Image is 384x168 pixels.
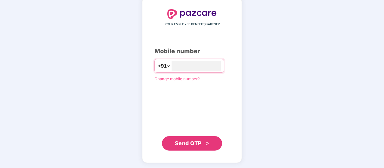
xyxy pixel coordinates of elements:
[167,64,170,68] span: down
[175,140,202,146] span: Send OTP
[206,142,209,146] span: double-right
[158,62,167,70] span: +91
[167,9,217,19] img: logo
[154,47,230,56] div: Mobile number
[154,76,200,81] a: Change mobile number?
[165,22,220,27] span: YOUR EMPLOYEE BENEFITS PARTNER
[162,136,222,151] button: Send OTPdouble-right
